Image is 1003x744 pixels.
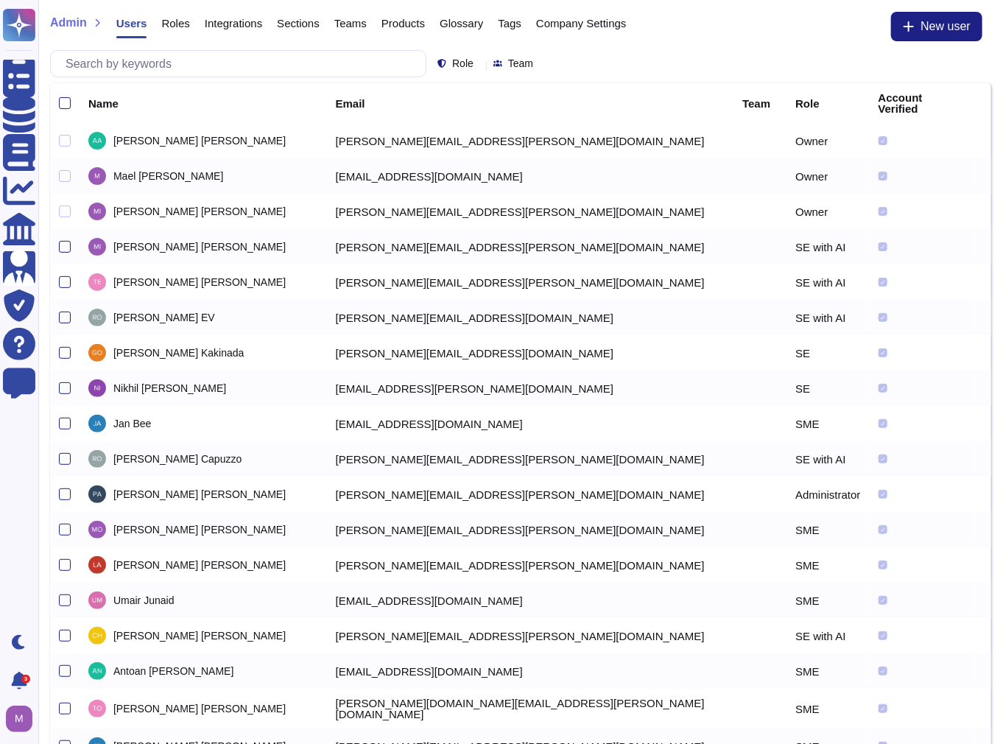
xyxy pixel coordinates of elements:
[113,312,215,323] span: [PERSON_NAME] EV
[498,18,521,29] span: Tags
[88,662,106,680] img: user
[786,123,869,158] td: Owner
[21,675,30,684] div: 3
[88,485,106,503] img: user
[327,547,734,583] td: [PERSON_NAME][EMAIL_ADDRESS][PERSON_NAME][DOMAIN_NAME]
[327,583,734,618] td: [EMAIL_ADDRESS][DOMAIN_NAME]
[891,12,982,41] button: New user
[786,512,869,547] td: SME
[88,592,106,609] img: user
[508,58,533,69] span: Team
[277,18,320,29] span: Sections
[327,335,734,371] td: [PERSON_NAME][EMAIL_ADDRESS][DOMAIN_NAME]
[113,171,223,181] span: Mael [PERSON_NAME]
[327,689,734,729] td: [PERSON_NAME][DOMAIN_NAME][EMAIL_ADDRESS][PERSON_NAME][DOMAIN_NAME]
[786,158,869,194] td: Owner
[58,51,426,77] input: Search by keywords
[327,229,734,264] td: [PERSON_NAME][EMAIL_ADDRESS][PERSON_NAME][DOMAIN_NAME]
[205,18,262,29] span: Integrations
[786,653,869,689] td: SME
[327,194,734,229] td: [PERSON_NAME][EMAIL_ADDRESS][PERSON_NAME][DOMAIN_NAME]
[327,406,734,441] td: [EMAIL_ADDRESS][DOMAIN_NAME]
[88,309,106,326] img: user
[88,273,106,291] img: user
[327,264,734,300] td: [PERSON_NAME][EMAIL_ADDRESS][PERSON_NAME][DOMAIN_NAME]
[113,454,242,464] span: [PERSON_NAME] Capuzzo
[786,229,869,264] td: SE with AI
[113,631,286,641] span: [PERSON_NAME] [PERSON_NAME]
[113,277,286,287] span: [PERSON_NAME] [PERSON_NAME]
[327,300,734,335] td: [PERSON_NAME][EMAIL_ADDRESS][DOMAIN_NAME]
[786,335,869,371] td: SE
[88,132,106,150] img: user
[440,18,483,29] span: Glossary
[786,583,869,618] td: SME
[786,406,869,441] td: SME
[116,18,147,29] span: Users
[921,21,971,32] span: New user
[786,441,869,477] td: SE with AI
[113,666,233,676] span: Antoan [PERSON_NAME]
[786,477,869,512] td: Administrator
[113,595,175,606] span: Umair Junaid
[113,703,286,714] span: [PERSON_NAME] [PERSON_NAME]
[3,703,43,735] button: user
[536,18,627,29] span: Company Settings
[88,627,106,645] img: user
[88,556,106,574] img: user
[786,547,869,583] td: SME
[452,58,474,69] span: Role
[113,242,286,252] span: [PERSON_NAME] [PERSON_NAME]
[6,706,32,732] img: user
[113,418,151,429] span: Jan Bee
[327,371,734,406] td: [EMAIL_ADDRESS][PERSON_NAME][DOMAIN_NAME]
[327,653,734,689] td: [EMAIL_ADDRESS][DOMAIN_NAME]
[88,450,106,468] img: user
[161,18,189,29] span: Roles
[786,689,869,729] td: SME
[113,348,244,358] span: [PERSON_NAME] Kakinada
[88,379,106,397] img: user
[327,477,734,512] td: [PERSON_NAME][EMAIL_ADDRESS][PERSON_NAME][DOMAIN_NAME]
[786,371,869,406] td: SE
[327,158,734,194] td: [EMAIL_ADDRESS][DOMAIN_NAME]
[88,238,106,256] img: user
[88,167,106,185] img: user
[113,383,226,393] span: Nikhil [PERSON_NAME]
[113,206,286,217] span: [PERSON_NAME] [PERSON_NAME]
[786,264,869,300] td: SE with AI
[327,512,734,547] td: [PERSON_NAME][EMAIL_ADDRESS][PERSON_NAME][DOMAIN_NAME]
[88,415,106,432] img: user
[113,489,286,499] span: [PERSON_NAME] [PERSON_NAME]
[113,560,286,570] span: [PERSON_NAME] [PERSON_NAME]
[327,441,734,477] td: [PERSON_NAME][EMAIL_ADDRESS][PERSON_NAME][DOMAIN_NAME]
[88,203,106,220] img: user
[334,18,367,29] span: Teams
[113,524,286,535] span: [PERSON_NAME] [PERSON_NAME]
[327,123,734,158] td: [PERSON_NAME][EMAIL_ADDRESS][PERSON_NAME][DOMAIN_NAME]
[786,618,869,653] td: SE with AI
[327,618,734,653] td: [PERSON_NAME][EMAIL_ADDRESS][PERSON_NAME][DOMAIN_NAME]
[786,194,869,229] td: Owner
[88,344,106,362] img: user
[113,136,286,146] span: [PERSON_NAME] [PERSON_NAME]
[381,18,425,29] span: Products
[88,700,106,717] img: user
[786,300,869,335] td: SE with AI
[50,17,87,29] span: Admin
[88,521,106,538] img: user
